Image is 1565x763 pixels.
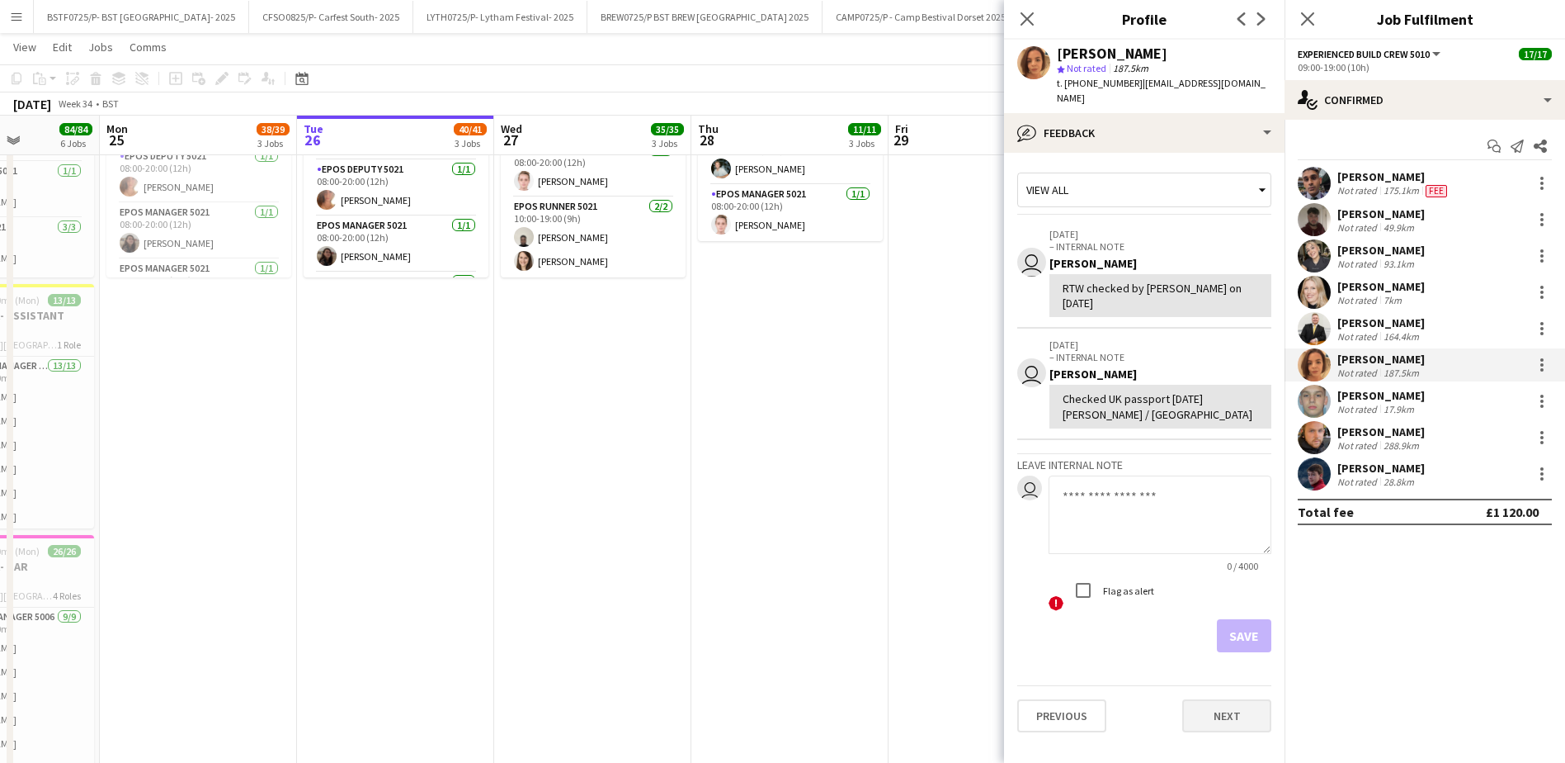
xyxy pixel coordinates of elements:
[1214,560,1271,572] span: 0 / 4000
[1426,185,1447,197] span: Fee
[823,1,1020,33] button: CAMP0725/P - Camp Bestival Dorset 2025
[7,36,43,58] a: View
[1063,391,1258,421] div: Checked UK passport [DATE] [PERSON_NAME] / [GEOGRAPHIC_DATA]
[1337,294,1380,306] div: Not rated
[48,294,81,306] span: 13/13
[1004,113,1285,153] div: Feedback
[106,259,291,315] app-card-role: EPOS Manager 50211/108:00-20:00 (12h)
[1337,352,1425,367] div: [PERSON_NAME]
[1337,367,1380,379] div: Not rated
[1057,77,1143,89] span: t. [PHONE_NUMBER]
[304,216,488,272] app-card-role: EPOS Manager 50211/108:00-20:00 (12h)[PERSON_NAME]
[1049,339,1271,351] p: [DATE]
[698,129,883,185] app-card-role: EPOS Manager 50211/108:00-20:00 (12h)[PERSON_NAME]
[1380,367,1422,379] div: 187.5km
[1337,279,1425,294] div: [PERSON_NAME]
[1285,80,1565,120] div: Confirmed
[1337,424,1425,439] div: [PERSON_NAME]
[1298,61,1552,73] div: 09:00-19:00 (10h)
[57,339,81,351] span: 1 Role
[1049,240,1271,253] p: – INTERNAL NOTE
[651,123,684,135] span: 35/35
[82,36,120,58] a: Jobs
[304,33,488,277] app-job-card: In progress08:00-20:00 (12h)11/11All Points East- TECH DERIG [PERSON_NAME][GEOGRAPHIC_DATA]7 Role...
[304,272,488,329] app-card-role: EPOS Manager 50211/1
[1337,388,1425,403] div: [PERSON_NAME]
[54,97,96,110] span: Week 34
[1337,315,1425,330] div: [PERSON_NAME]
[102,97,119,110] div: BST
[1298,504,1354,520] div: Total fee
[1063,281,1258,310] div: RTW checked by [PERSON_NAME] on [DATE]
[123,36,173,58] a: Comms
[454,123,487,135] span: 40/41
[301,130,323,149] span: 26
[1067,62,1106,74] span: Not rated
[53,590,81,602] span: 4 Roles
[1110,62,1152,74] span: 187.5km
[13,40,36,54] span: View
[498,130,522,149] span: 27
[1049,596,1063,611] span: !
[34,1,249,33] button: BSTF0725/P- BST [GEOGRAPHIC_DATA]- 2025
[59,123,92,135] span: 84/84
[455,137,486,149] div: 3 Jobs
[1049,256,1271,271] div: [PERSON_NAME]
[1337,476,1380,488] div: Not rated
[48,545,81,557] span: 26/26
[652,137,683,149] div: 3 Jobs
[53,40,72,54] span: Edit
[1337,439,1380,452] div: Not rated
[249,1,413,33] button: CFSO0825/P- Carfest South- 2025
[1298,48,1430,60] span: Experienced Build Crew 5010
[1519,48,1552,60] span: 17/17
[1017,699,1106,732] button: Previous
[1380,403,1417,415] div: 17.9km
[501,141,686,197] app-card-role: EPOS Manager 50211/108:00-20:00 (12h)[PERSON_NAME]
[1100,585,1154,597] label: Flag as alert
[1486,504,1539,520] div: £1 120.00
[1026,182,1068,197] span: View all
[1422,184,1450,197] div: Crew has different fees then in role
[698,121,719,136] span: Thu
[501,121,522,136] span: Wed
[1337,330,1380,343] div: Not rated
[695,130,719,149] span: 28
[1049,351,1271,363] p: – INTERNAL NOTE
[1057,46,1167,61] div: [PERSON_NAME]
[1380,330,1422,343] div: 164.4km
[1004,8,1285,30] h3: Profile
[1380,221,1417,234] div: 49.9km
[1337,184,1380,197] div: Not rated
[501,33,686,277] app-job-card: 08:00-20:00 (12h)7/7All Points East- TECH DERIG [PERSON_NAME][GEOGRAPHIC_DATA]6 RolesEPOS Manager...
[895,121,908,136] span: Fri
[1380,184,1422,197] div: 175.1km
[304,121,323,136] span: Tue
[1337,403,1380,415] div: Not rated
[1049,228,1271,240] p: [DATE]
[104,130,128,149] span: 25
[13,96,51,112] div: [DATE]
[46,36,78,58] a: Edit
[130,40,167,54] span: Comms
[1380,258,1417,270] div: 93.1km
[106,147,291,203] app-card-role: EPOS Deputy 50211/108:00-20:00 (12h)[PERSON_NAME]
[587,1,823,33] button: BREW0725/P BST BREW [GEOGRAPHIC_DATA] 2025
[257,123,290,135] span: 38/39
[304,160,488,216] app-card-role: EPOS Deputy 50211/108:00-20:00 (12h)[PERSON_NAME]
[1182,699,1271,732] button: Next
[1057,77,1266,104] span: | [EMAIL_ADDRESS][DOMAIN_NAME]
[1337,169,1450,184] div: [PERSON_NAME]
[106,33,291,277] app-job-card: 08:00-20:00 (12h)11/11All Points East- TECH DERIG [PERSON_NAME][GEOGRAPHIC_DATA]7 RolesEPOS Deput...
[60,137,92,149] div: 6 Jobs
[106,121,128,136] span: Mon
[1337,243,1425,258] div: [PERSON_NAME]
[1380,439,1422,452] div: 288.9km
[848,123,881,135] span: 11/11
[257,137,289,149] div: 3 Jobs
[893,130,908,149] span: 29
[413,1,587,33] button: LYTH0725/P- Lytham Festival- 2025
